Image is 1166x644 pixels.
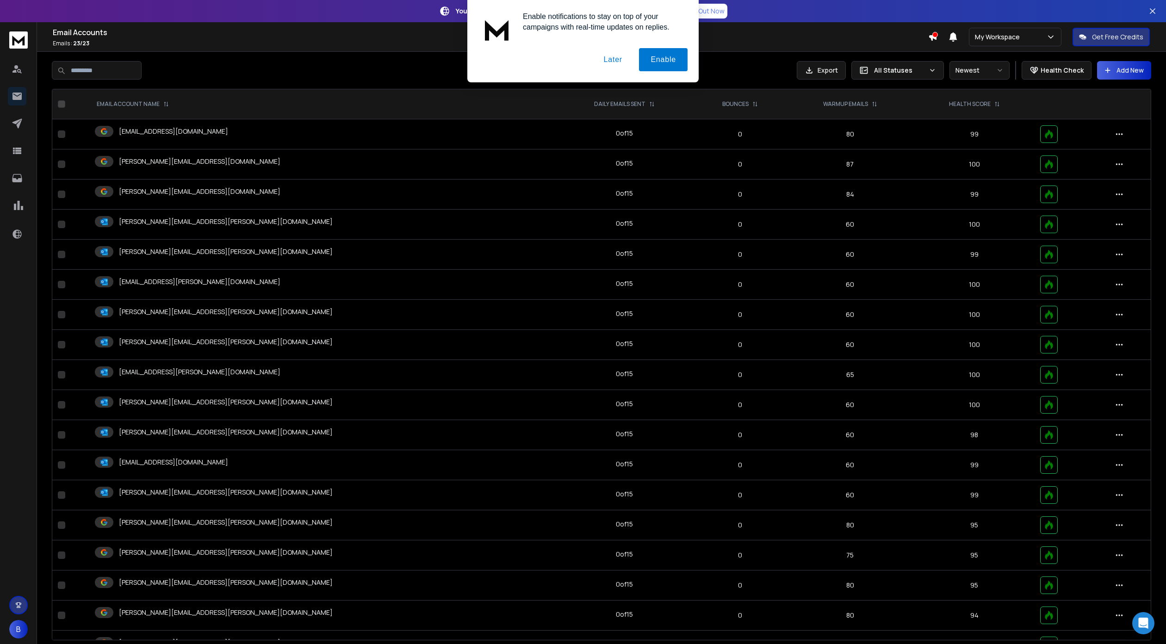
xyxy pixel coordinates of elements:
[699,190,781,199] p: 0
[616,309,633,318] div: 0 of 15
[616,339,633,348] div: 0 of 15
[787,300,914,330] td: 60
[914,480,1035,510] td: 99
[787,180,914,210] td: 84
[616,249,633,258] div: 0 of 15
[699,400,781,409] p: 0
[119,367,280,377] p: [EMAIL_ADDRESS][PERSON_NAME][DOMAIN_NAME]
[787,210,914,240] td: 60
[616,520,633,529] div: 0 of 15
[914,390,1035,420] td: 100
[119,277,280,286] p: [EMAIL_ADDRESS][PERSON_NAME][DOMAIN_NAME]
[119,548,333,557] p: [PERSON_NAME][EMAIL_ADDRESS][PERSON_NAME][DOMAIN_NAME]
[914,270,1035,300] td: 100
[515,11,688,32] div: Enable notifications to stay on top of your campaigns with real-time updates on replies.
[594,100,645,108] p: DAILY EMAILS SENT
[787,570,914,601] td: 80
[119,157,280,166] p: [PERSON_NAME][EMAIL_ADDRESS][DOMAIN_NAME]
[616,189,633,198] div: 0 of 15
[119,458,228,467] p: [EMAIL_ADDRESS][DOMAIN_NAME]
[914,601,1035,631] td: 94
[119,608,333,617] p: [PERSON_NAME][EMAIL_ADDRESS][PERSON_NAME][DOMAIN_NAME]
[787,510,914,540] td: 80
[616,550,633,559] div: 0 of 15
[119,397,333,407] p: [PERSON_NAME][EMAIL_ADDRESS][PERSON_NAME][DOMAIN_NAME]
[616,580,633,589] div: 0 of 15
[787,360,914,390] td: 65
[9,620,28,638] button: B
[97,100,169,108] div: EMAIL ACCOUNT NAME
[616,129,633,138] div: 0 of 15
[914,360,1035,390] td: 100
[914,540,1035,570] td: 95
[787,450,914,480] td: 60
[699,490,781,500] p: 0
[699,611,781,620] p: 0
[119,247,333,256] p: [PERSON_NAME][EMAIL_ADDRESS][PERSON_NAME][DOMAIN_NAME]
[787,330,914,360] td: 60
[119,127,228,136] p: [EMAIL_ADDRESS][DOMAIN_NAME]
[787,270,914,300] td: 60
[119,337,333,347] p: [PERSON_NAME][EMAIL_ADDRESS][PERSON_NAME][DOMAIN_NAME]
[119,217,333,226] p: [PERSON_NAME][EMAIL_ADDRESS][PERSON_NAME][DOMAIN_NAME]
[1132,612,1154,634] div: Open Intercom Messenger
[722,100,749,108] p: BOUNCES
[699,280,781,289] p: 0
[787,240,914,270] td: 60
[787,420,914,450] td: 60
[119,488,333,497] p: [PERSON_NAME][EMAIL_ADDRESS][PERSON_NAME][DOMAIN_NAME]
[119,578,333,587] p: [PERSON_NAME][EMAIL_ADDRESS][PERSON_NAME][DOMAIN_NAME]
[616,219,633,228] div: 0 of 15
[616,399,633,409] div: 0 of 15
[914,330,1035,360] td: 100
[914,240,1035,270] td: 99
[914,450,1035,480] td: 99
[699,520,781,530] p: 0
[787,480,914,510] td: 60
[616,610,633,619] div: 0 of 15
[914,420,1035,450] td: 98
[699,581,781,590] p: 0
[699,340,781,349] p: 0
[616,489,633,499] div: 0 of 15
[787,119,914,149] td: 80
[914,180,1035,210] td: 99
[616,369,633,378] div: 0 of 15
[699,430,781,440] p: 0
[914,119,1035,149] td: 99
[119,427,333,437] p: [PERSON_NAME][EMAIL_ADDRESS][PERSON_NAME][DOMAIN_NAME]
[119,518,333,527] p: [PERSON_NAME][EMAIL_ADDRESS][PERSON_NAME][DOMAIN_NAME]
[478,11,515,48] img: notification icon
[616,429,633,439] div: 0 of 15
[914,210,1035,240] td: 100
[699,310,781,319] p: 0
[616,279,633,288] div: 0 of 15
[699,220,781,229] p: 0
[699,160,781,169] p: 0
[616,159,633,168] div: 0 of 15
[787,540,914,570] td: 75
[914,570,1035,601] td: 95
[914,300,1035,330] td: 100
[119,187,280,196] p: [PERSON_NAME][EMAIL_ADDRESS][DOMAIN_NAME]
[787,390,914,420] td: 60
[699,460,781,470] p: 0
[787,601,914,631] td: 80
[592,48,633,71] button: Later
[699,250,781,259] p: 0
[699,130,781,139] p: 0
[119,307,333,316] p: [PERSON_NAME][EMAIL_ADDRESS][PERSON_NAME][DOMAIN_NAME]
[914,149,1035,180] td: 100
[699,551,781,560] p: 0
[914,510,1035,540] td: 95
[616,459,633,469] div: 0 of 15
[787,149,914,180] td: 87
[823,100,868,108] p: WARMUP EMAILS
[949,100,991,108] p: HEALTH SCORE
[699,370,781,379] p: 0
[639,48,688,71] button: Enable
